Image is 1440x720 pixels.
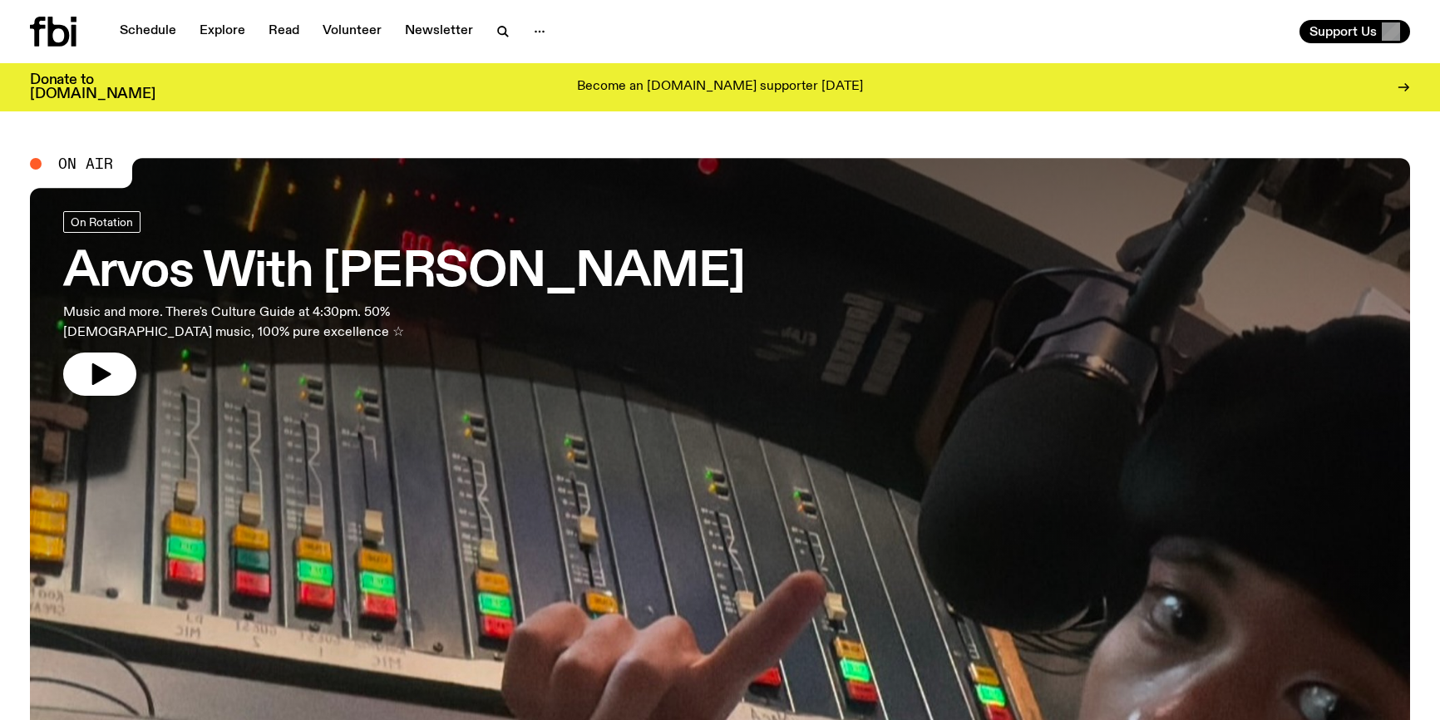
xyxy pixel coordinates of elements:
p: Music and more. There's Culture Guide at 4:30pm. 50% [DEMOGRAPHIC_DATA] music, 100% pure excellen... [63,303,489,343]
a: On Rotation [63,211,141,233]
button: Support Us [1299,20,1410,43]
h3: Donate to [DOMAIN_NAME] [30,73,155,101]
span: Support Us [1309,24,1377,39]
a: Read [259,20,309,43]
a: Schedule [110,20,186,43]
a: Explore [190,20,255,43]
a: Newsletter [395,20,483,43]
a: Volunteer [313,20,392,43]
span: On Rotation [71,215,133,228]
p: Become an [DOMAIN_NAME] supporter [DATE] [577,80,863,95]
span: On Air [58,156,113,171]
h3: Arvos With [PERSON_NAME] [63,249,745,296]
a: Arvos With [PERSON_NAME]Music and more. There's Culture Guide at 4:30pm. 50% [DEMOGRAPHIC_DATA] m... [63,211,745,396]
